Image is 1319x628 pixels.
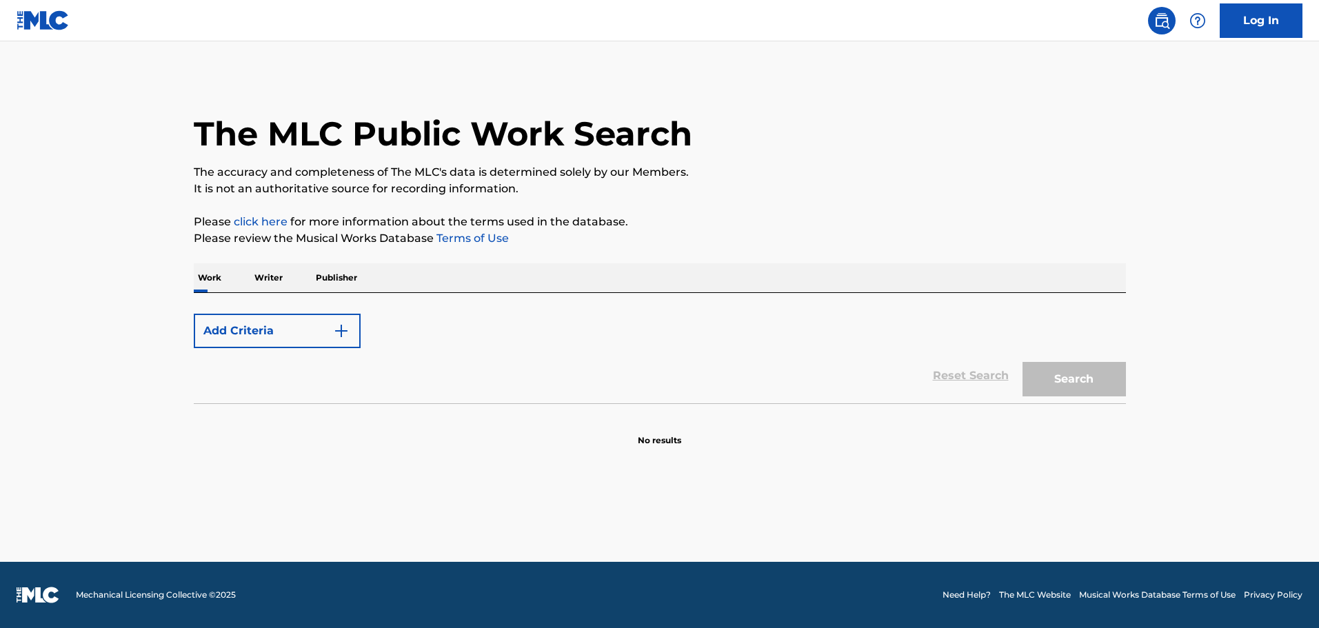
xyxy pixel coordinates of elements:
img: search [1154,12,1170,29]
img: logo [17,587,59,603]
img: 9d2ae6d4665cec9f34b9.svg [333,323,350,339]
p: Please for more information about the terms used in the database. [194,214,1126,230]
a: Need Help? [943,589,991,601]
a: Privacy Policy [1244,589,1302,601]
span: Mechanical Licensing Collective © 2025 [76,589,236,601]
a: The MLC Website [999,589,1071,601]
p: No results [638,418,681,447]
p: Work [194,263,225,292]
p: Please review the Musical Works Database [194,230,1126,247]
p: The accuracy and completeness of The MLC's data is determined solely by our Members. [194,164,1126,181]
div: Help [1184,7,1211,34]
p: It is not an authoritative source for recording information. [194,181,1126,197]
a: Log In [1220,3,1302,38]
button: Add Criteria [194,314,361,348]
img: MLC Logo [17,10,70,30]
form: Search Form [194,307,1126,403]
a: Public Search [1148,7,1176,34]
p: Publisher [312,263,361,292]
a: Terms of Use [434,232,509,245]
a: click here [234,215,288,228]
p: Writer [250,263,287,292]
a: Musical Works Database Terms of Use [1079,589,1236,601]
img: help [1189,12,1206,29]
h1: The MLC Public Work Search [194,113,692,154]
